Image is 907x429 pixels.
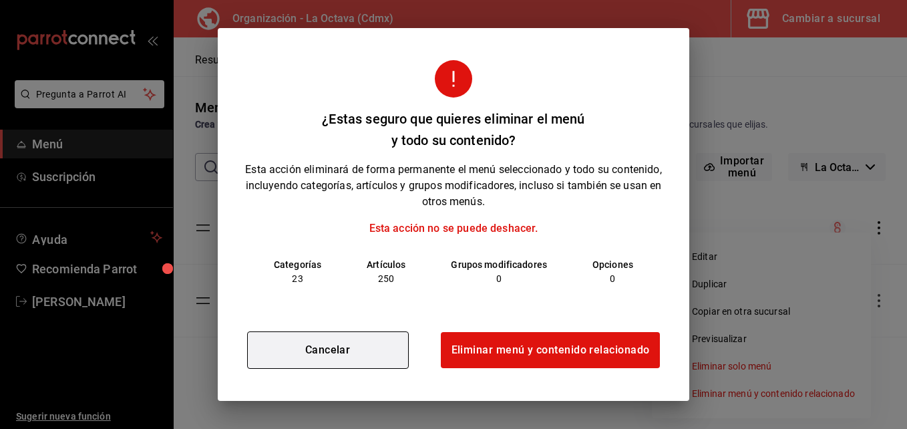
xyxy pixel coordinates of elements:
[367,258,405,272] p: Artículos
[451,258,547,272] p: Grupos modificadores
[451,272,547,286] p: 0
[218,28,689,162] h2: ¿Estas seguro que quieres eliminar el menú y todo su contenido?
[234,221,673,237] p: Esta acción no se puede deshacer.
[234,162,673,210] p: Esta acción eliminará de forma permanente el menú seleccionado y todo su contenido, incluyendo ca...
[274,272,321,286] p: 23
[367,272,405,286] p: 250
[592,258,633,272] p: Opciones
[441,332,661,368] button: Eliminar menú y contenido relacionado
[247,331,409,369] button: Cancelar
[592,272,633,286] p: 0
[274,258,321,272] p: Categorías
